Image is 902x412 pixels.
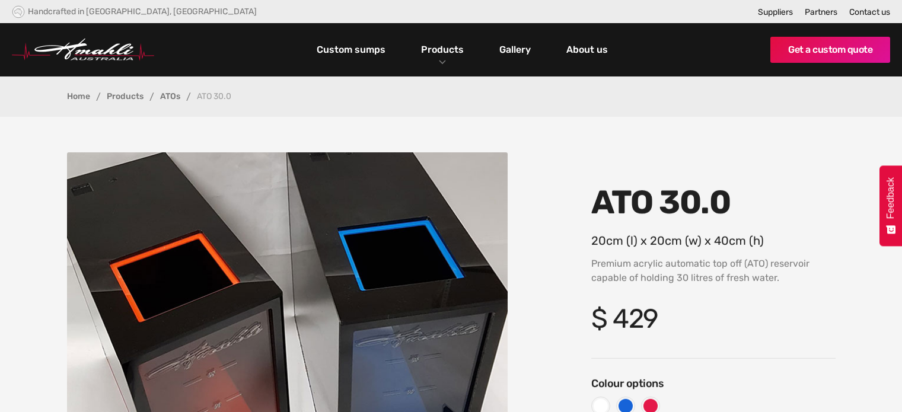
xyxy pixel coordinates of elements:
button: Feedback - Show survey [879,165,902,246]
a: Partners [805,7,837,17]
a: Suppliers [758,7,793,17]
a: About us [563,40,611,60]
div: cm (w) x [665,234,711,248]
a: Custom sumps [314,40,388,60]
a: Products [107,92,144,101]
div: Handcrafted in [GEOGRAPHIC_DATA], [GEOGRAPHIC_DATA] [28,7,257,17]
div: 20 [650,234,665,248]
a: ATOs [160,92,180,101]
h1: ATO 30.0 [591,183,836,222]
h4: $ 429 [591,303,836,334]
div: ATO 30.0 [197,92,231,101]
a: Contact us [849,7,890,17]
a: Get a custom quote [770,37,890,63]
div: cm (l) x [606,234,647,248]
div: 20 [591,234,606,248]
a: Gallery [496,40,534,60]
div: Products [412,23,473,76]
div: 40 [714,234,729,248]
h6: Colour options [591,376,836,391]
div: cm (h) [729,234,764,248]
p: Premium acrylic automatic top off (ATO) reservoir capable of holding 30 litres of fresh water. [591,257,836,285]
a: Home [67,92,90,101]
span: Feedback [885,177,896,219]
a: home [12,39,154,61]
img: Hmahli Australia Logo [12,39,154,61]
a: Products [418,41,467,58]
